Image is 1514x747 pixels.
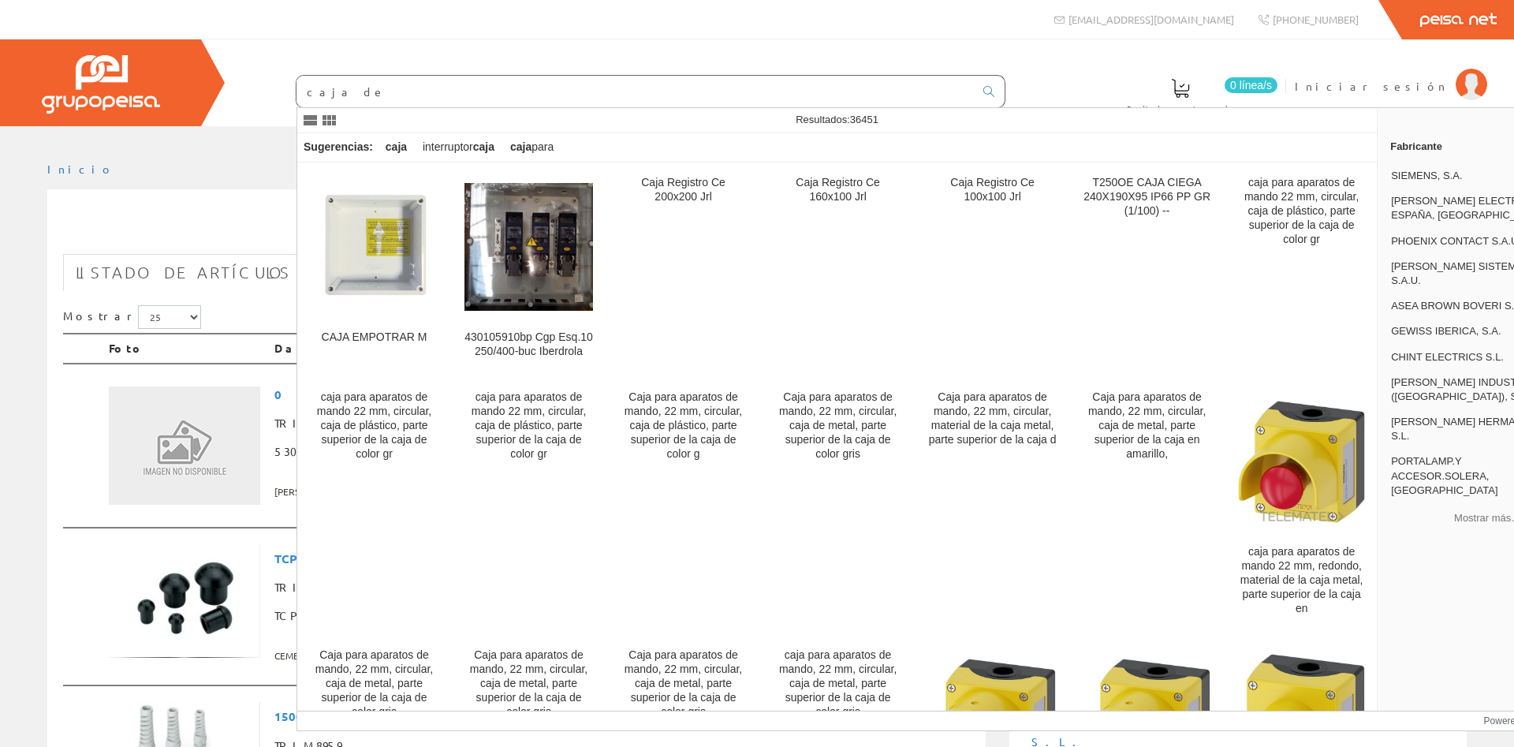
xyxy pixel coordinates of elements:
span: TRIM9510 [274,409,964,438]
span: 0 [274,380,964,409]
div: Sugerencias: [297,136,376,159]
img: Sin Imagen Disponible [109,387,260,505]
div: caja para aparatos de mando 22 mm, redondo, material de la caja metal, parte superior de la caja en [1237,545,1366,616]
span: Pedido actual [1127,101,1234,117]
a: Caja para aparatos de mando, 22 mm, circular, caja de metal, parte superior de la caja en amarillo, [1070,378,1224,634]
div: interruptor [416,133,501,162]
div: Caja Registro Ce 200x200 Jrl [619,176,748,204]
input: Buscar ... [296,76,974,107]
img: 430105910bp Cgp Esq.10 250/400-buc Iberdrola [464,183,593,312]
span: TCP25 Tapón Poliamida PA6.6 Para prensaestopas [PERSON_NAME] , Po [274,602,964,630]
strong: caja [473,140,494,153]
span: 53015440 Prensaestopa cabeza curva para flexion [274,438,964,466]
a: Inicio [47,162,114,176]
a: Caja Registro Ce 100x100 Jrl [915,163,1069,377]
img: Grupo Peisa [42,55,160,114]
strong: caja [510,140,531,153]
a: Caja para aparatos de mando, 22 mm, circular, caja de metal, parte superior de la caja de color gris [761,378,915,634]
img: CAJA EMPOTRAR M [310,182,438,311]
span: [EMAIL_ADDRESS][DOMAIN_NAME] [1068,13,1234,26]
img: Foto artículo TCP25 Tapón Poliamida PA6.6 Para prensaestopas de Latón , Po (192x144.57370517928) [109,544,260,659]
a: Caja Registro Ce 160x100 Jrl [761,163,915,377]
span: 0 línea/s [1225,77,1277,93]
div: Caja Registro Ce 160x100 Jrl [774,176,902,204]
img: caja para aparatos de mando 22 mm, redondo, material de la caja metal, parte superior de la caja en [1237,400,1366,523]
h1: Prensaestopa [63,215,970,246]
div: Caja para aparatos de mando, 22 mm, circular, caja de metal, parte superior de la caja de color gris [464,648,593,719]
select: Mostrar [138,305,201,329]
th: Datos [268,334,970,364]
span: 36451 [850,114,878,125]
label: Mostrar [63,305,201,329]
span: CEMBRE ESPAÑA, S.L.U. [274,643,964,669]
span: Resultados: [796,114,878,125]
span: TRIM8964 [274,573,964,602]
a: Caja Registro Ce 200x200 Jrl [606,163,760,377]
a: Iniciar sesión [1295,65,1487,80]
a: 430105910bp Cgp Esq.10 250/400-buc Iberdrola 430105910bp Cgp Esq.10 250/400-buc Iberdrola [452,163,606,377]
div: caja para aparatos de mando 22 mm, circular, caja de plástico, parte superior de la caja de color gr [464,390,593,461]
a: caja para aparatos de mando 22 mm, redondo, material de la caja metal, parte superior de la caja ... [1225,378,1378,634]
div: Caja Registro Ce 100x100 Jrl [928,176,1057,204]
span: [PERSON_NAME] [PERSON_NAME] ESPAÑA,S.L.U [274,479,964,505]
th: Foto [103,334,268,364]
span: TCP25 [274,544,964,573]
a: Caja para aparatos de mando, 22 mm, circular, caja de plástico, parte superior de la caja de color g [606,378,760,634]
div: CAJA EMPOTRAR M [310,331,438,345]
a: caja para aparatos de mando 22 mm, circular, caja de plástico, parte superior de la caja de color gr [297,378,451,634]
div: caja para aparatos de mando 22 mm, circular, caja de plástico, parte superior de la caja de color gr [1237,176,1366,247]
div: 430105910bp Cgp Esq.10 250/400-buc Iberdrola [464,331,593,359]
div: Caja para aparatos de mando, 22 mm, circular, caja de metal, parte superior de la caja de color gris [310,648,438,719]
div: T250OE CAJA CIEGA 240X190X95 IP66 PP GR (1/100) -- [1083,176,1211,218]
div: Caja para aparatos de mando, 22 mm, circular, material de la caja metal, parte superior de la caja d [928,390,1057,447]
a: caja para aparatos de mando 22 mm, circular, caja de plástico, parte superior de la caja de color gr [1225,163,1378,377]
div: caja para aparatos de mando 22 mm, circular, caja de plástico, parte superior de la caja de color gr [310,390,438,461]
span: [PHONE_NUMBER] [1273,13,1359,26]
a: caja para aparatos de mando 22 mm, circular, caja de plástico, parte superior de la caja de color gr [452,378,606,634]
div: Caja para aparatos de mando, 22 mm, circular, caja de plástico, parte superior de la caja de color g [619,390,748,461]
a: Caja para aparatos de mando, 22 mm, circular, material de la caja metal, parte superior de la caja d [915,378,1069,634]
span: Iniciar sesión [1295,78,1448,94]
a: T250OE CAJA CIEGA 240X190X95 IP66 PP GR (1/100) -- [1070,163,1224,377]
a: CAJA EMPOTRAR M CAJA EMPOTRAR M [297,163,451,377]
div: Caja para aparatos de mando, 22 mm, circular, caja de metal, parte superior de la caja de color gris [619,648,748,719]
div: Caja para aparatos de mando, 22 mm, circular, caja de metal, parte superior de la caja en amarillo, [1083,390,1211,461]
div: Caja para aparatos de mando, 22 mm, circular, caja de metal, parte superior de la caja de color gris [774,390,902,461]
div: caja para aparatos de mando, 22 mm, circular, caja de metal, parte superior de la caja de color gris [774,648,902,719]
div: para [504,133,560,162]
a: Listado de artículos [63,254,304,291]
strong: caja [386,140,407,153]
span: 1500.M16 [274,702,964,731]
